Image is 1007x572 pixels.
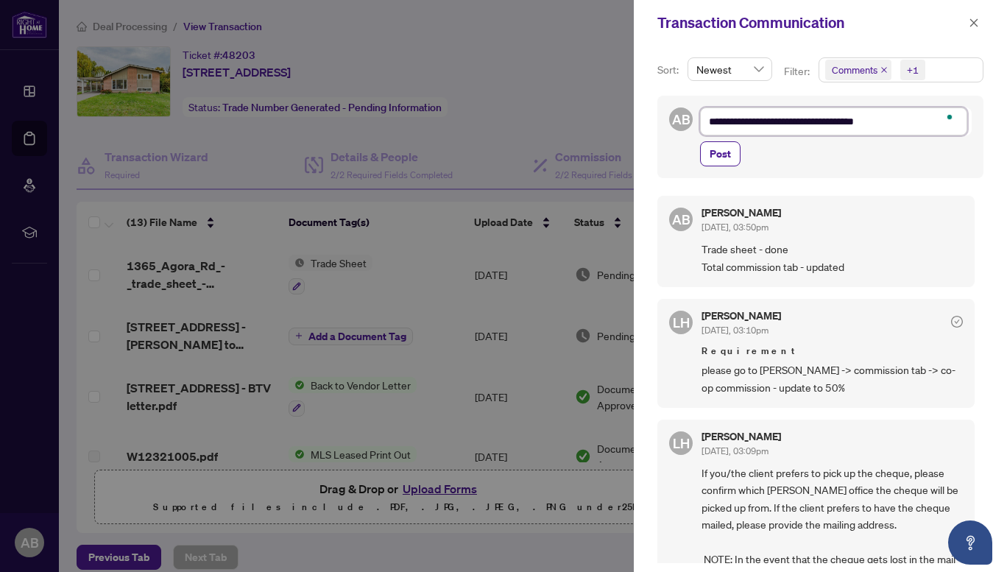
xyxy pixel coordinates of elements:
span: close [880,66,888,74]
span: [DATE], 03:09pm [702,445,768,456]
span: Comments [832,63,877,77]
span: AB [672,209,690,230]
span: [DATE], 03:50pm [702,222,768,233]
span: close [969,18,979,28]
span: Requirement [702,344,963,359]
div: Transaction Communication [657,12,964,34]
span: Newest [696,58,763,80]
p: Filter: [784,63,812,80]
span: [DATE], 03:10pm [702,325,768,336]
span: LH [673,312,690,333]
span: check-circle [951,316,963,328]
h5: [PERSON_NAME] [702,311,781,321]
span: LH [673,433,690,453]
span: please go to [PERSON_NAME] -> commission tab -> co-op commission - update to 50% [702,361,963,396]
span: Trade sheet - done Total commission tab - updated [702,241,963,275]
span: AB [672,109,690,130]
div: +1 [907,63,919,77]
span: Comments [825,60,891,80]
textarea: To enrich screen reader interactions, please activate Accessibility in Grammarly extension settings [700,107,967,135]
h5: [PERSON_NAME] [702,431,781,442]
span: Post [710,142,731,166]
button: Open asap [948,520,992,565]
button: Post [700,141,741,166]
p: Sort: [657,62,682,78]
h5: [PERSON_NAME] [702,208,781,218]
